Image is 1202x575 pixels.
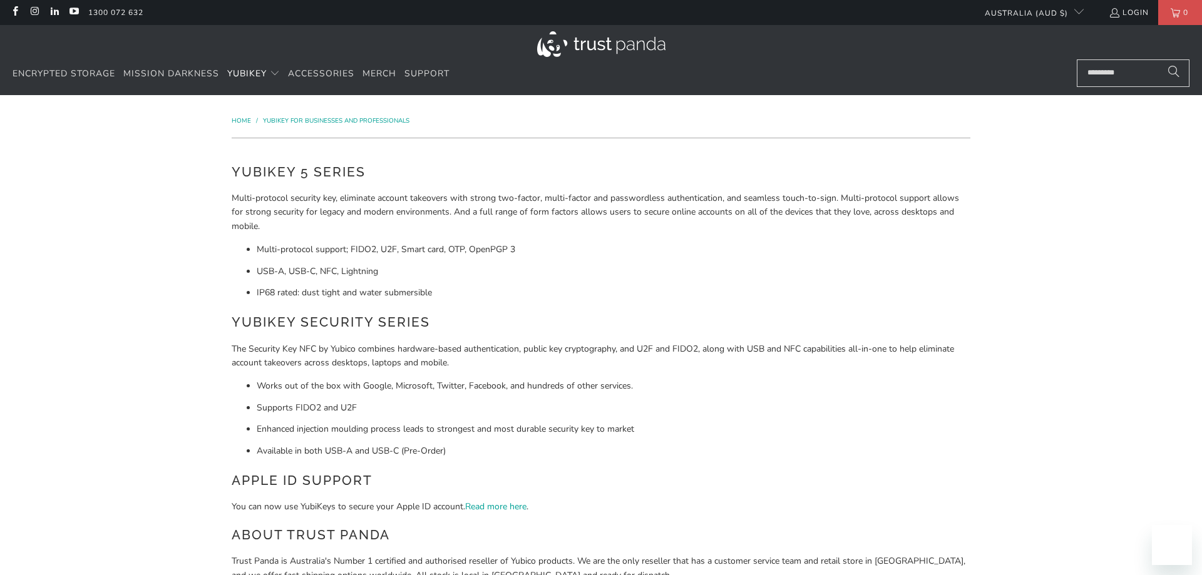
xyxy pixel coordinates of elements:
span: / [256,116,258,125]
input: Search... [1077,59,1189,87]
a: Accessories [288,59,354,89]
li: Supports FIDO2 and U2F [257,401,970,415]
h2: YubiKey Security Series [232,312,970,332]
nav: Translation missing: en.navigation.header.main_nav [13,59,449,89]
a: Mission Darkness [123,59,219,89]
p: You can now use YubiKeys to secure your Apple ID account. . [232,500,970,514]
span: YubiKey [227,68,267,79]
a: Encrypted Storage [13,59,115,89]
span: Accessories [288,68,354,79]
li: IP68 rated: dust tight and water submersible [257,286,970,300]
li: Enhanced injection moulding process leads to strongest and most durable security key to market [257,422,970,436]
span: Support [404,68,449,79]
iframe: Button to launch messaging window [1152,525,1192,565]
span: Merch [362,68,396,79]
a: Trust Panda Australia on YouTube [68,8,79,18]
span: Mission Darkness [123,68,219,79]
a: Read more here [465,501,527,512]
h2: Apple ID Support [232,471,970,491]
span: Home [232,116,251,125]
img: Trust Panda Australia [537,31,665,57]
p: Multi-protocol security key, eliminate account takeovers with strong two-factor, multi-factor and... [232,191,970,233]
a: Trust Panda Australia on Facebook [9,8,20,18]
li: Available in both USB-A and USB-C (Pre-Order) [257,444,970,458]
a: Support [404,59,449,89]
button: Search [1158,59,1189,87]
a: Trust Panda Australia on Instagram [29,8,39,18]
h2: About Trust Panda [232,525,970,545]
span: Encrypted Storage [13,68,115,79]
li: USB-A, USB-C, NFC, Lightning [257,265,970,278]
summary: YubiKey [227,59,280,89]
a: Trust Panda Australia on LinkedIn [49,8,59,18]
a: YubiKey for Businesses and Professionals [263,116,409,125]
a: 1300 072 632 [88,6,143,19]
li: Works out of the box with Google, Microsoft, Twitter, Facebook, and hundreds of other services. [257,379,970,393]
li: Multi-protocol support; FIDO2, U2F, Smart card, OTP, OpenPGP 3 [257,243,970,257]
h2: YubiKey 5 Series [232,162,970,182]
a: Merch [362,59,396,89]
a: Login [1109,6,1149,19]
p: The Security Key NFC by Yubico combines hardware-based authentication, public key cryptography, a... [232,342,970,370]
a: Home [232,116,253,125]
